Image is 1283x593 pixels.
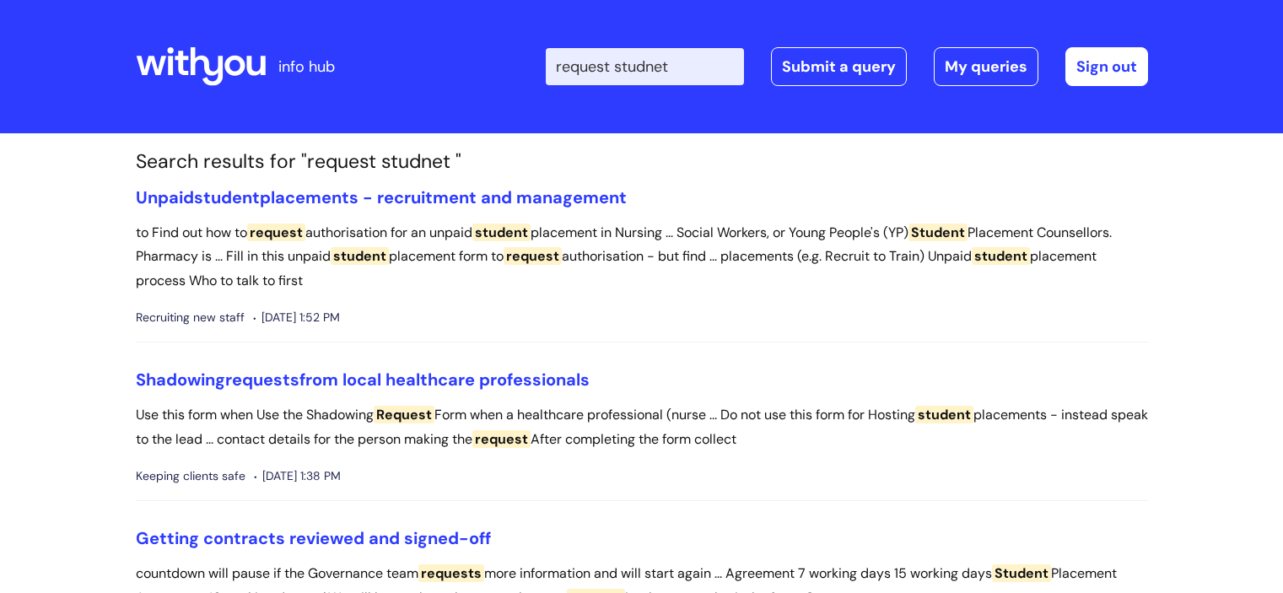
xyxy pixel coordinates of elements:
[472,224,531,241] span: student
[136,307,245,328] span: Recruiting new staff
[972,247,1030,265] span: student
[136,403,1148,452] p: Use this form when Use the Shadowing Form when a healthcare professional (nurse ... Do not use th...
[136,527,491,549] a: Getting contracts reviewed and signed-off
[472,430,531,448] span: request
[915,406,973,423] span: student
[1065,47,1148,86] a: Sign out
[136,221,1148,294] p: to Find out how to authorisation for an unpaid placement in Nursing ... Social Workers, or Young ...
[136,186,627,208] a: Unpaidstudentplacements - recruitment and management
[278,53,335,80] p: info hub
[194,186,260,208] span: student
[254,466,341,487] span: [DATE] 1:38 PM
[771,47,907,86] a: Submit a query
[331,247,389,265] span: student
[225,369,299,391] span: requests
[546,47,1148,86] div: | -
[247,224,305,241] span: request
[546,48,744,85] input: Search
[374,406,434,423] span: Request
[504,247,562,265] span: request
[992,564,1051,582] span: Student
[136,369,590,391] a: Shadowingrequestsfrom local healthcare professionals
[136,466,245,487] span: Keeping clients safe
[418,564,484,582] span: requests
[136,150,1148,174] h1: Search results for "request studnet "
[908,224,968,241] span: Student
[934,47,1038,86] a: My queries
[253,307,340,328] span: [DATE] 1:52 PM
